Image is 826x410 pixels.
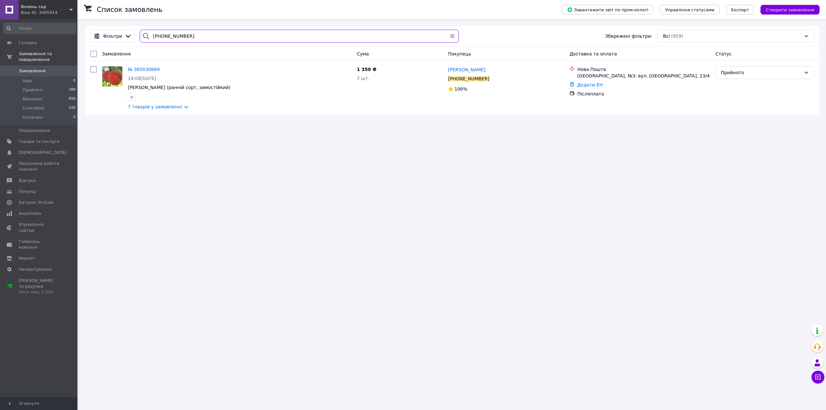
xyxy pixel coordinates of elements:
[19,211,41,216] span: Аналітика
[140,30,458,43] input: Пошук за номером замовлення, ПІБ покупця, номером телефону, Email, номером накладної
[660,5,720,15] button: Управління статусами
[721,69,801,76] div: Прийнято
[455,86,468,92] span: 100%
[761,5,820,15] button: Створити замовлення
[19,255,35,261] span: Маркет
[567,7,648,13] span: Завантажити звіт по пром-оплаті
[97,6,162,14] h1: Список замовлень
[3,23,76,34] input: Пошук
[102,51,131,56] span: Замовлення
[448,51,471,56] span: Покупець
[19,239,60,250] span: Гаманець компанії
[754,7,820,12] a: Створити замовлення
[766,7,814,12] span: Створити замовлення
[811,371,824,384] button: Чат з покупцем
[19,40,37,46] span: Головна
[357,67,377,72] span: 1 350 ₴
[577,91,710,97] div: Післяплата
[577,66,710,73] div: Нова Пошта
[19,222,60,233] span: Управління сайтом
[69,96,76,102] span: 650
[562,5,653,15] button: Завантажити звіт по пром-оплаті
[19,289,60,295] div: Prom мікс 1 000
[577,82,603,87] a: Додати ЕН
[577,73,710,79] div: [GEOGRAPHIC_DATA], №3: вул. [GEOGRAPHIC_DATA], 23/4
[102,66,123,87] a: Фото товару
[19,278,60,295] span: [PERSON_NAME] та рахунки
[448,76,489,81] div: [PHONE_NUMBER]
[73,115,76,120] span: 0
[448,66,486,73] a: [PERSON_NAME]
[446,30,459,43] button: Очистить
[19,161,60,172] span: Показники роботи компанії
[357,51,369,56] span: Cума
[128,104,182,109] a: 7 товарів у замовленні
[671,34,683,39] span: (959)
[73,78,76,84] span: 0
[19,68,45,74] span: Замовлення
[569,51,617,56] span: Доставка та оплата
[726,5,754,15] button: Експорт
[731,7,749,12] span: Експорт
[19,150,66,155] span: [DEMOGRAPHIC_DATA]
[23,96,43,102] span: Виконані
[102,66,122,86] img: Фото товару
[19,51,77,63] span: Замовлення та повідомлення
[69,87,76,93] span: 189
[23,105,45,111] span: Скасовані
[715,51,732,56] span: Статус
[69,105,76,111] span: 120
[19,266,52,272] span: Налаштування
[23,115,43,120] span: Оплачені
[663,33,670,39] span: Всі
[128,85,230,90] a: [PERSON_NAME] (ранній сорт, зимостійкий)
[19,178,35,184] span: Відгуки
[21,10,77,15] div: Ваш ID: 3405914
[19,189,36,195] span: Покупці
[605,33,652,39] span: Збережені фільтри:
[19,200,54,205] span: Каталог ProSale
[19,128,50,134] span: Повідомлення
[128,67,160,72] a: № 365030669
[665,7,714,12] span: Управління статусами
[448,67,486,72] span: [PERSON_NAME]
[19,139,60,145] span: Товари та послуги
[21,4,69,10] span: Волинь сад
[23,87,43,93] span: Прийняті
[357,76,369,81] span: 7 шт.
[103,33,122,39] span: Фільтри
[128,76,156,81] span: 18:08[DATE]
[23,78,32,84] span: Нові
